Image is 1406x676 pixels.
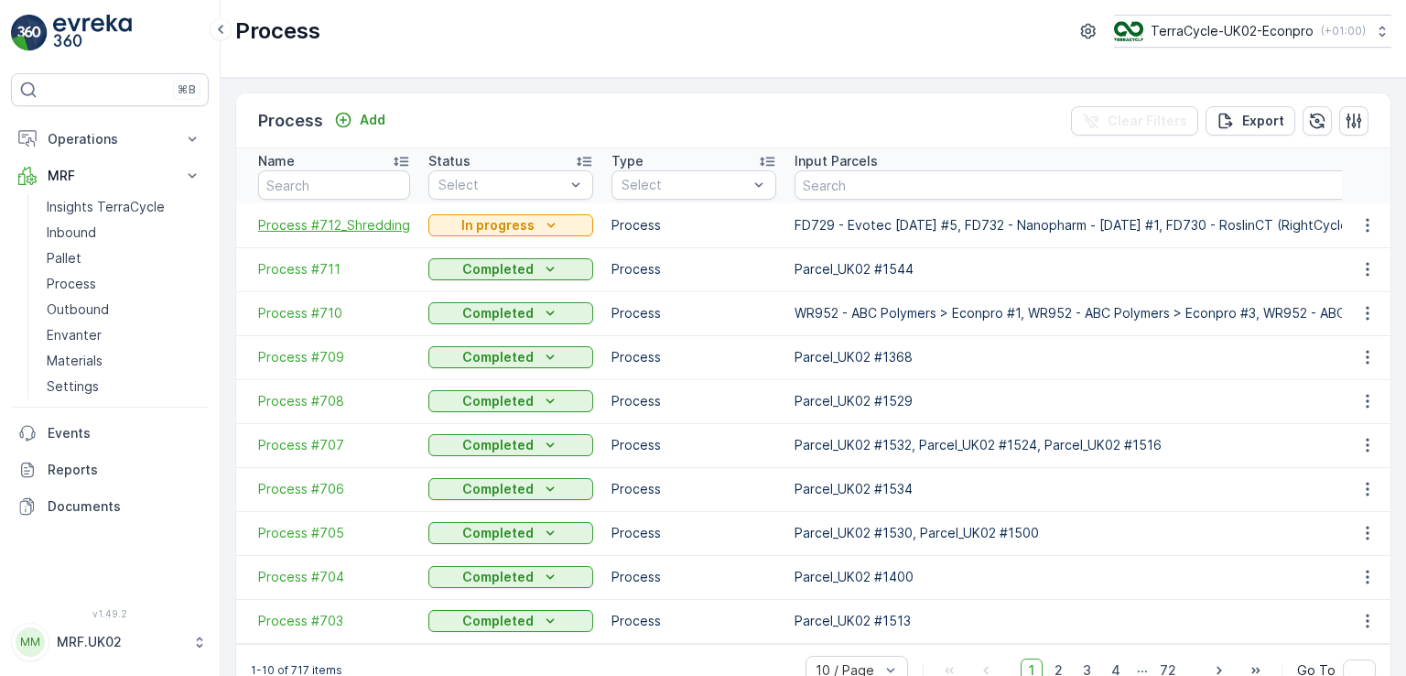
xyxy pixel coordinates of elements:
[462,260,534,278] p: Completed
[428,434,593,456] button: Completed
[39,271,209,297] a: Process
[11,158,209,194] button: MRF
[48,461,201,479] p: Reports
[428,390,593,412] button: Completed
[258,304,410,322] a: Process #710
[258,152,295,170] p: Name
[462,436,534,454] p: Completed
[258,436,410,454] a: Process #707
[258,260,410,278] a: Process #711
[461,216,535,234] p: In progress
[428,566,593,588] button: Completed
[39,297,209,322] a: Outbound
[48,424,201,442] p: Events
[47,352,103,370] p: Materials
[428,214,593,236] button: In progress
[462,612,534,630] p: Completed
[11,452,209,488] a: Reports
[47,300,109,319] p: Outbound
[462,348,534,366] p: Completed
[1151,22,1314,40] p: TerraCycle-UK02-Econpro
[53,15,132,51] img: logo_light-DOdMpM7g.png
[462,392,534,410] p: Completed
[602,291,785,335] td: Process
[602,423,785,467] td: Process
[47,249,81,267] p: Pallet
[428,478,593,500] button: Completed
[47,377,99,396] p: Settings
[258,524,410,542] a: Process #705
[258,348,410,366] a: Process #709
[602,247,785,291] td: Process
[11,608,209,619] span: v 1.49.2
[602,599,785,643] td: Process
[428,152,470,170] p: Status
[39,322,209,348] a: Envanter
[11,415,209,452] a: Events
[48,497,201,516] p: Documents
[428,346,593,368] button: Completed
[47,275,96,293] p: Process
[39,348,209,374] a: Materials
[462,304,534,322] p: Completed
[602,467,785,511] td: Process
[602,335,785,379] td: Process
[602,555,785,599] td: Process
[1071,106,1198,136] button: Clear Filters
[39,374,209,399] a: Settings
[11,121,209,158] button: Operations
[462,568,534,586] p: Completed
[1114,21,1143,41] img: terracycle_logo_wKaHoWT.png
[258,392,410,410] a: Process #708
[235,16,320,46] p: Process
[48,130,172,148] p: Operations
[47,326,102,344] p: Envanter
[602,379,785,423] td: Process
[602,203,785,247] td: Process
[178,82,196,97] p: ⌘B
[611,152,644,170] p: Type
[39,245,209,271] a: Pallet
[438,176,565,194] p: Select
[11,488,209,525] a: Documents
[11,623,209,661] button: MMMRF.UK02
[1321,24,1366,38] p: ( +01:00 )
[47,224,96,242] p: Inbound
[39,220,209,245] a: Inbound
[258,612,410,630] a: Process #703
[47,198,165,216] p: Insights TerraCycle
[462,524,534,542] p: Completed
[16,627,45,657] div: MM
[48,167,172,185] p: MRF
[428,302,593,324] button: Completed
[1114,15,1391,48] button: TerraCycle-UK02-Econpro(+01:00)
[428,258,593,280] button: Completed
[622,176,748,194] p: Select
[428,522,593,544] button: Completed
[602,511,785,555] td: Process
[327,109,393,131] button: Add
[258,480,410,498] a: Process #706
[258,216,410,234] a: Process #712_Shredding
[1206,106,1295,136] button: Export
[258,568,410,586] a: Process #704
[258,170,410,200] input: Search
[360,111,385,129] p: Add
[39,194,209,220] a: Insights TerraCycle
[57,633,183,651] p: MRF.UK02
[11,15,48,51] img: logo
[795,152,878,170] p: Input Parcels
[258,108,323,134] p: Process
[428,610,593,632] button: Completed
[1108,112,1187,130] p: Clear Filters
